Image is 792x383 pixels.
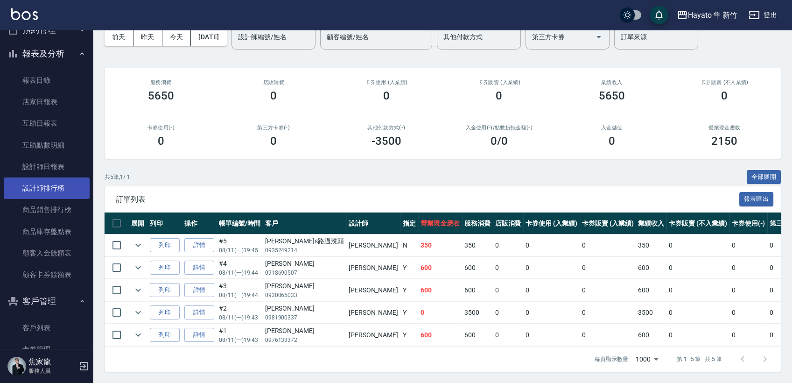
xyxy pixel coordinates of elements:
td: 350 [462,234,493,256]
p: 0935249214 [265,246,344,255]
td: 600 [636,257,666,279]
button: 預約管理 [4,18,90,42]
h3: 服務消費 [116,79,206,85]
td: 0 [493,302,524,324]
a: 顧客入金餘額表 [4,242,90,264]
td: 600 [418,257,462,279]
button: 全部展開 [747,170,781,184]
th: 指定 [400,213,418,234]
h2: 卡券販賣 (不入業績) [680,79,770,85]
td: 0 [580,257,636,279]
td: 0 [666,257,729,279]
th: 營業現金應收 [418,213,462,234]
p: 服務人員 [28,367,76,375]
th: 卡券販賣 (不入業績) [666,213,729,234]
td: 600 [418,279,462,301]
h3: 0 [383,89,390,102]
a: 互助點數明細 [4,135,90,156]
td: 0 [523,257,580,279]
td: 0 [493,234,524,256]
h3: -3500 [371,135,401,148]
div: [PERSON_NAME] [265,281,344,291]
p: 08/11 (一) 19:44 [219,291,260,299]
td: Y [400,324,418,346]
a: 顧客卡券餘額表 [4,264,90,285]
button: 列印 [150,328,180,342]
p: 0918690507 [265,269,344,277]
td: 600 [418,324,462,346]
td: 0 [418,302,462,324]
td: 0 [666,302,729,324]
h2: 營業現金應收 [680,125,770,131]
h3: 0 [496,89,502,102]
td: 0 [729,324,768,346]
a: 詳情 [184,328,214,342]
button: expand row [131,238,145,252]
p: 08/11 (一) 19:43 [219,313,260,322]
a: 報表目錄 [4,70,90,91]
td: 0 [729,279,768,301]
td: [PERSON_NAME] [346,279,400,301]
a: 互助日報表 [4,113,90,134]
td: 0 [580,234,636,256]
button: Hayato 隼 新竹 [673,6,741,25]
td: 600 [636,324,666,346]
td: 350 [418,234,462,256]
img: Person [7,357,26,376]
img: Logo [11,8,38,20]
td: 600 [462,257,493,279]
div: [PERSON_NAME] [265,259,344,269]
td: 0 [729,257,768,279]
td: #2 [217,302,263,324]
td: [PERSON_NAME] [346,234,400,256]
h2: 店販消費 [229,79,319,85]
h2: 第三方卡券(-) [229,125,319,131]
th: 帳單編號/時間 [217,213,263,234]
td: 3500 [636,302,666,324]
a: 商品銷售排行榜 [4,199,90,220]
td: 350 [636,234,666,256]
h2: 卡券販賣 (入業績) [454,79,545,85]
button: 報表匯出 [739,192,774,206]
a: 商品庫存盤點表 [4,221,90,242]
td: 600 [462,324,493,346]
td: #1 [217,324,263,346]
div: [PERSON_NAME] [265,326,344,336]
td: [PERSON_NAME] [346,324,400,346]
th: 業績收入 [636,213,666,234]
a: 設計師排行榜 [4,177,90,199]
div: 1000 [632,347,662,372]
a: 店家日報表 [4,91,90,113]
td: 0 [523,324,580,346]
td: 0 [493,257,524,279]
h2: 入金儲值 [567,125,657,131]
p: 0981900337 [265,313,344,322]
h2: 卡券使用 (入業績) [341,79,432,85]
a: 客戶列表 [4,317,90,339]
h2: 業績收入 [567,79,657,85]
a: 報表匯出 [739,194,774,203]
a: 詳情 [184,283,214,298]
td: #3 [217,279,263,301]
th: 設計師 [346,213,400,234]
td: 0 [580,302,636,324]
button: 列印 [150,305,180,320]
span: 訂單列表 [116,195,739,204]
button: 列印 [150,238,180,253]
button: Open [591,29,606,44]
div: [PERSON_NAME]s路過洗頭 [265,236,344,246]
a: 詳情 [184,261,214,275]
a: 設計師日報表 [4,156,90,177]
th: 卡券使用 (入業績) [523,213,580,234]
th: 操作 [182,213,217,234]
button: 客戶管理 [4,289,90,313]
td: N [400,234,418,256]
button: [DATE] [191,28,226,46]
td: 0 [523,234,580,256]
td: 0 [493,324,524,346]
th: 卡券使用(-) [729,213,768,234]
td: 0 [666,279,729,301]
h3: 5650 [599,89,625,102]
td: 0 [729,234,768,256]
button: expand row [131,305,145,319]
